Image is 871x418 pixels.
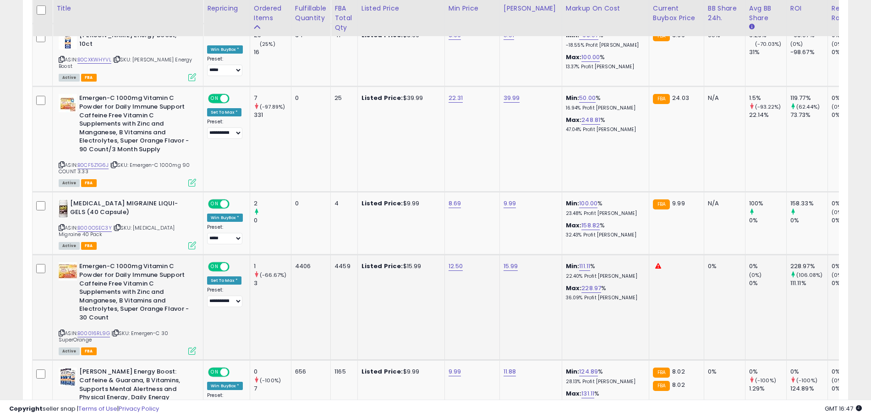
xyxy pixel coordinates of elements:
div: 4406 [295,262,323,270]
div: Avg BB Share [749,4,783,23]
div: 7 [254,385,291,393]
div: 1165 [334,368,351,376]
span: | SKU: [MEDICAL_DATA] Migraine 40 Pack [59,224,175,238]
span: All listings currently available for purchase on Amazon [59,74,80,82]
span: All listings currently available for purchase on Amazon [59,242,80,250]
div: 0% [749,216,786,225]
div: seller snap | | [9,405,159,413]
div: 16 [254,48,291,56]
a: B0CXKWHYVL [77,56,111,64]
div: 31% [749,48,786,56]
a: 50.00 [579,93,596,103]
div: % [566,390,642,407]
span: FBA [81,74,97,82]
div: N/A [708,94,738,102]
div: N/A [708,199,738,208]
strong: Copyright [9,404,43,413]
div: ASIN: [59,262,196,354]
div: BB Share 24h. [708,4,741,23]
div: -98.67% [790,48,827,56]
b: [PERSON_NAME] Energy Boost, 10ct [79,31,191,50]
p: 16.94% Profit [PERSON_NAME] [566,105,642,111]
img: 41NgqnXtp1L._SL40_.jpg [59,199,68,218]
img: 41cecQT+m8L._SL40_.jpg [59,31,77,49]
b: Listed Price: [362,93,403,102]
div: 4459 [334,262,351,270]
a: 8.69 [449,199,461,208]
div: 25 [334,94,351,102]
span: OFF [228,368,243,376]
div: Preset: [207,224,243,245]
a: 22.31 [449,93,463,103]
span: 8.02 [672,380,685,389]
div: $15.99 [362,262,438,270]
a: 248.81 [581,115,600,125]
span: ON [209,200,220,208]
a: Terms of Use [78,404,117,413]
p: 22.40% Profit [PERSON_NAME] [566,273,642,280]
b: Listed Price: [362,199,403,208]
a: 9.99 [504,199,516,208]
div: 0 [295,94,323,102]
b: Min: [566,367,580,376]
span: OFF [228,200,243,208]
div: % [566,94,642,111]
div: Preset: [207,287,243,308]
div: ASIN: [59,31,196,80]
p: 36.09% Profit [PERSON_NAME] [566,295,642,301]
b: Listed Price: [362,262,403,270]
span: ON [209,263,220,271]
div: 0% [708,262,738,270]
small: (106.08%) [796,271,822,279]
div: 0% [749,279,786,287]
p: 47.04% Profit [PERSON_NAME] [566,126,642,133]
div: Fulfillable Quantity [295,4,327,23]
a: 111.11 [579,262,590,271]
div: 0% [790,216,827,225]
div: 0% [832,279,869,287]
div: 1.5% [749,94,786,102]
div: 7 [254,94,291,102]
p: 23.48% Profit [PERSON_NAME] [566,210,642,217]
div: Win BuyBox * [207,382,243,390]
div: ROI [790,4,824,13]
span: OFF [228,263,243,271]
a: 9.99 [449,367,461,376]
small: (0%) [832,271,844,279]
small: (0%) [749,271,762,279]
b: Listed Price: [362,367,403,376]
div: % [566,221,642,238]
div: Min Price [449,4,496,13]
div: [PERSON_NAME] [504,4,558,13]
a: 100.00 [579,199,597,208]
a: 228.97 [581,284,601,293]
div: 22.14% [749,111,786,119]
p: 28.13% Profit [PERSON_NAME] [566,379,642,385]
small: (0%) [790,40,803,48]
img: 515kCxpBWrL._SL40_.jpg [59,94,77,112]
span: FBA [81,242,97,250]
div: 0% [832,216,869,225]
div: ASIN: [59,199,196,248]
div: 4 [334,199,351,208]
div: 0% [832,111,869,119]
a: 100.00 [581,53,600,62]
b: Max: [566,53,582,61]
div: Win BuyBox * [207,45,243,54]
div: $9.99 [362,199,438,208]
small: FBA [653,381,670,391]
a: 15.99 [504,262,518,271]
small: (0%) [832,103,844,110]
div: 0 [254,216,291,225]
b: Max: [566,115,582,124]
small: Avg BB Share. [749,23,755,31]
small: (25%) [260,40,275,48]
b: Max: [566,389,582,398]
b: Min: [566,93,580,102]
b: Emergen-C 1000mg Vitamin C Powder for Daily Immune Support Caffeine Free Vitamin C Supplements wi... [79,94,191,156]
div: 3 [254,279,291,287]
img: 51VYX4OS85L._SL40_.jpg [59,262,77,280]
span: 24.03 [672,93,689,102]
a: 124.89 [579,367,598,376]
small: (-70.03%) [755,40,781,48]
